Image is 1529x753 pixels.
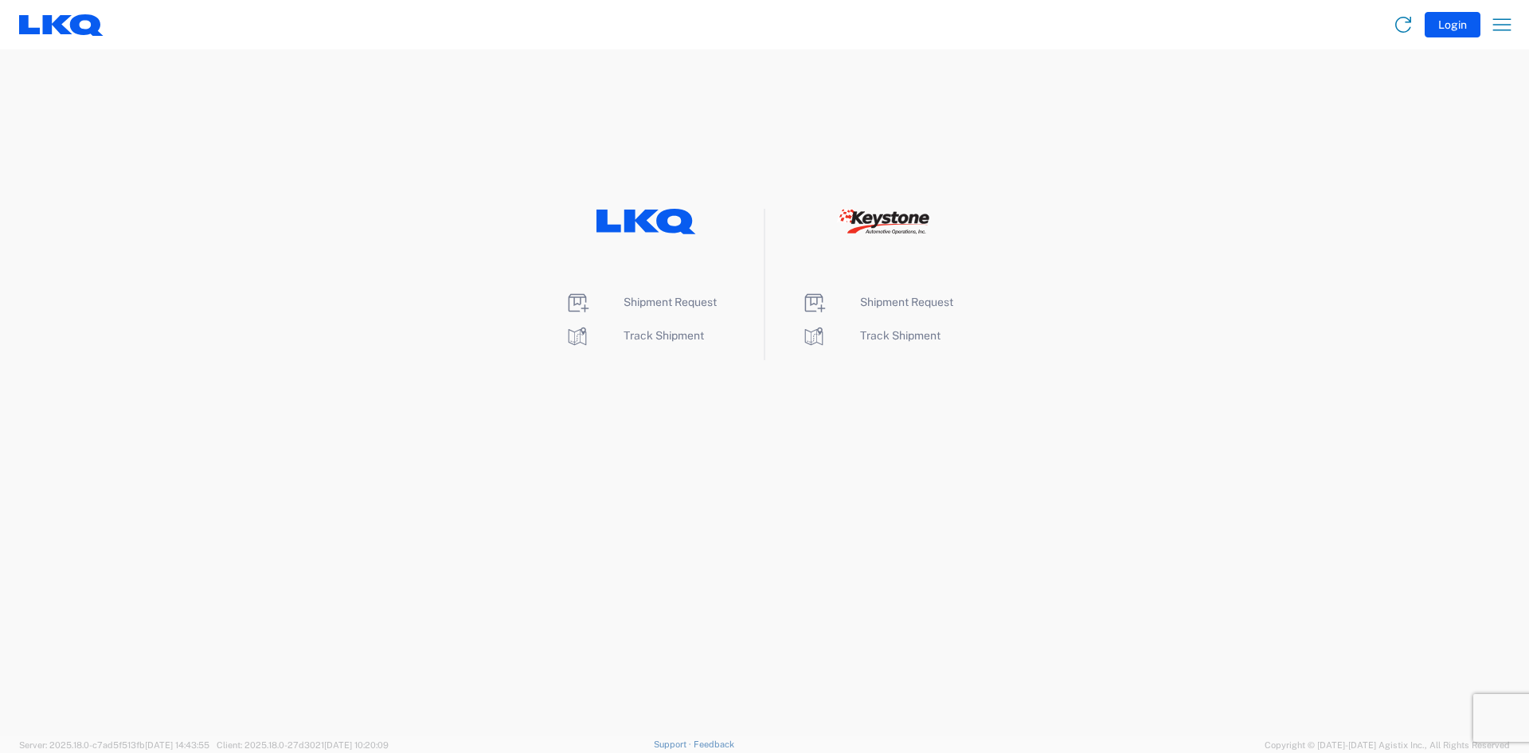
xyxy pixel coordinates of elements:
a: Shipment Request [565,296,717,308]
a: Shipment Request [801,296,953,308]
span: Copyright © [DATE]-[DATE] Agistix Inc., All Rights Reserved [1265,738,1510,752]
button: Login [1425,12,1480,37]
span: Shipment Request [860,296,953,308]
a: Track Shipment [565,329,704,342]
span: Track Shipment [624,329,704,342]
a: Support [654,739,694,749]
span: [DATE] 10:20:09 [324,740,389,750]
span: [DATE] 14:43:55 [145,740,209,750]
a: Feedback [694,739,734,749]
span: Track Shipment [860,329,940,342]
span: Server: 2025.18.0-c7ad5f513fb [19,740,209,750]
a: Track Shipment [801,329,940,342]
span: Client: 2025.18.0-27d3021 [217,740,389,750]
span: Shipment Request [624,296,717,308]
